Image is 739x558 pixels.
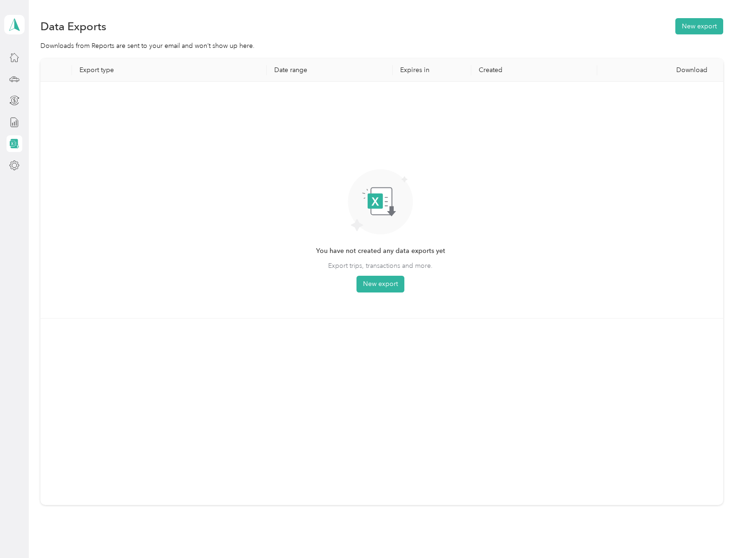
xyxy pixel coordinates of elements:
[393,59,471,82] th: Expires in
[316,246,445,256] span: You have not created any data exports yet
[675,18,723,34] button: New export
[356,276,404,292] button: New export
[328,261,433,271] span: Export trips, transactions and more.
[40,21,106,31] h1: Data Exports
[40,41,723,51] div: Downloads from Reports are sent to your email and won’t show up here.
[72,59,267,82] th: Export type
[471,59,597,82] th: Created
[687,506,739,558] iframe: Everlance-gr Chat Button Frame
[267,59,393,82] th: Date range
[605,66,716,74] div: Download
